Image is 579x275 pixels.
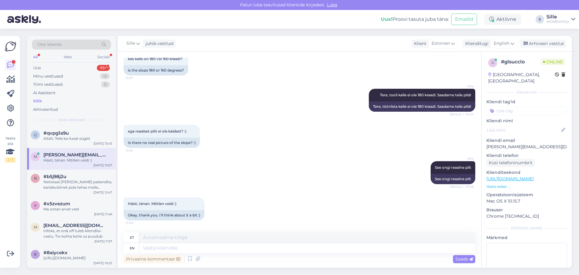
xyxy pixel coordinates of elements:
[486,169,567,176] p: Klienditeekond
[43,174,66,179] span: #b5j98j2u
[43,250,68,255] span: #8aiycekx
[451,156,473,161] span: Sille
[43,158,112,163] div: Hästi, tänan. Mõtlen veidi :)
[381,16,392,22] b: Uus!
[5,136,16,163] div: Vaata siia
[93,163,112,168] div: [DATE] 13:07
[124,138,200,148] div: Is there no real picture of the slope? :)
[43,130,69,136] span: #qvpg1a9u
[381,16,449,23] div: Proovi tasuta juba täna:
[33,107,58,113] div: Arhiveeritud
[33,98,42,104] div: Kõik
[431,174,475,184] div: See ongi reaalne pilt
[486,106,567,115] input: Lisa tag
[124,210,204,220] div: Okay, thank you. I'll think about it a bit :)
[486,235,567,241] p: Märkmed
[546,14,569,19] div: Sille
[34,225,37,229] span: m
[520,40,566,48] div: Arhiveeri vestlus
[486,90,567,95] div: Kliendi info
[451,14,477,25] button: Emailid
[486,152,567,159] p: Kliendi telefon
[492,60,494,65] span: g
[455,256,473,262] span: Saada
[43,136,112,141] div: Aitäh, Teile ka ilusat sügist
[486,137,567,144] p: Kliendi email
[546,14,575,24] a: SilleHOME4YOU
[486,144,567,150] p: [PERSON_NAME][EMAIL_ADDRESS][DOMAIN_NAME]
[34,133,37,137] span: q
[34,252,36,257] span: 8
[94,212,112,216] div: [DATE] 11:46
[125,148,148,153] span: 13:45
[325,2,339,8] span: Luba
[450,112,473,117] span: Nähtud ✓ 13:44
[59,117,85,123] span: Kõik vestlused
[128,129,186,133] span: ega reaalset pilti ei ole kaldest? :)
[487,127,560,133] input: Lisa nimi
[124,65,188,75] div: is the slope 180 or 160 degrees?
[494,40,509,47] span: English
[37,41,62,48] span: Otsi kliente
[5,157,16,163] div: 2 / 3
[143,40,174,47] div: juhib vestlust
[43,255,112,261] div: [URL][DOMAIN_NAME]
[369,101,475,112] div: Tere, tööriista kalle ei ole 180 kraadi. Saadame teile pildi
[43,228,112,239] div: Infoks, et on& off tuleb kliendilw vastu. Tw kohta kohe us puudub
[501,58,541,66] div: # glsucclo
[412,40,426,47] div: Klient
[450,184,473,189] span: Nähtud ✓ 13:48
[43,206,112,212] div: Ma ootan arvet veel
[130,232,134,243] div: et
[43,152,106,158] span: merle.tde@gmail.com
[486,213,567,219] p: Chrome [TECHNICAL_ID]
[486,159,535,167] div: Küsi telefoninumbrit
[486,118,567,124] p: Kliendi nimi
[33,65,41,71] div: Uus
[488,72,555,84] div: [GEOGRAPHIC_DATA], [GEOGRAPHIC_DATA]
[486,184,567,189] p: Vaata edasi ...
[484,14,521,25] div: Aktiivne
[130,243,134,253] div: en
[43,179,112,190] div: Netokaal [PERSON_NAME] pakendita, kandevõimet pole tehas meile andnud, aga 10 kg kannatab kindlasti.
[34,203,36,208] span: x
[101,82,110,88] div: 0
[94,239,112,244] div: [DATE] 11:37
[93,190,112,195] div: [DATE] 12:47
[97,65,110,71] div: 99+
[536,15,544,24] div: S
[486,207,567,213] p: Brauser
[34,154,37,159] span: m
[43,201,70,206] span: #x5zvezum
[93,261,112,265] div: [DATE] 10:25
[486,225,567,231] div: [PERSON_NAME]
[128,201,176,206] span: Hästi, tänan. Mõtlen veidi :)
[33,90,55,96] div: AI Assistent
[126,40,135,47] span: Sille
[96,53,111,61] div: Socials
[32,53,39,61] div: All
[486,192,567,198] p: Operatsioonisüsteem
[93,141,112,146] div: [DATE] 13:43
[124,255,182,263] div: Privaatne kommentaar
[62,53,73,61] div: Web
[435,165,471,170] span: See ongi reaalne pilt
[546,19,569,24] div: HOME4YOU
[128,56,182,61] span: kas kalle on 180 või 160 kraadi?
[486,176,534,181] a: [URL][DOMAIN_NAME]
[43,223,106,228] span: marikene75@gmail.com
[541,59,565,65] span: Online
[486,99,567,105] p: Kliendi tag'id
[380,93,471,97] span: Tere, tooli kalle ei ole 180 kraadi. Saadame teile pildi
[125,76,148,80] span: 13:07
[463,40,489,47] div: Klienditugi
[432,40,450,47] span: Estonian
[5,41,16,52] img: Askly Logo
[125,221,148,225] span: 13:49
[33,82,63,88] div: Tiimi vestlused
[34,176,37,181] span: b
[100,73,110,79] div: 15
[33,73,63,79] div: Minu vestlused
[486,198,567,204] p: Mac OS X 10.15.7
[451,84,473,88] span: Sille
